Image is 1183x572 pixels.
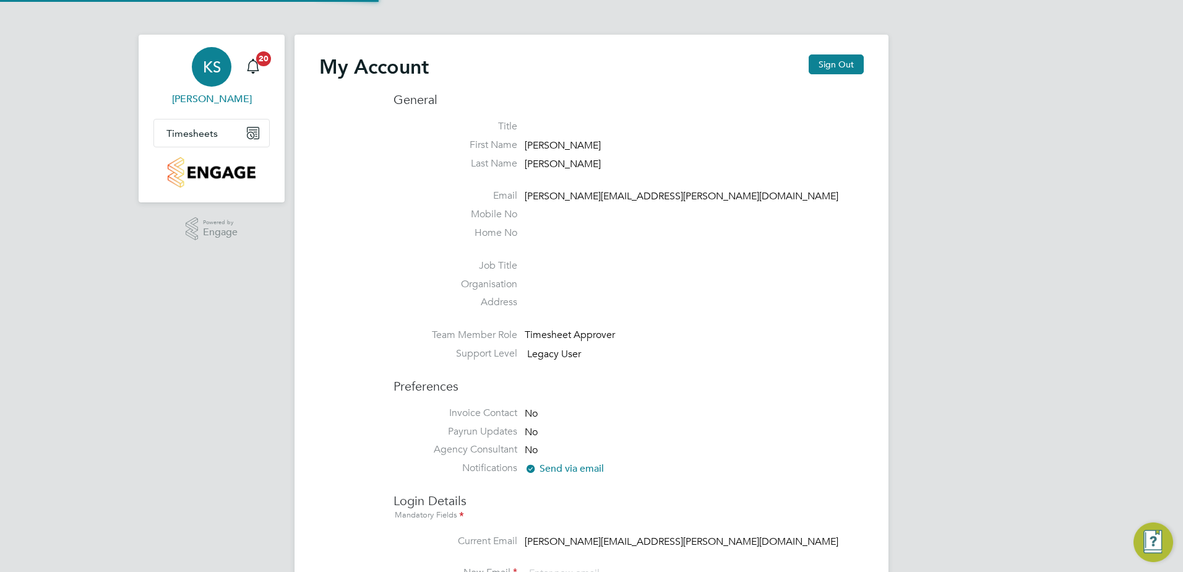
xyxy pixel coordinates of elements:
[394,278,517,291] label: Organisation
[527,348,581,360] span: Legacy User
[394,329,517,342] label: Team Member Role
[186,217,238,241] a: Powered byEngage
[203,59,221,75] span: KS
[203,217,238,228] span: Powered by
[525,444,538,457] span: No
[525,462,604,475] span: Send via email
[394,208,517,221] label: Mobile No
[394,407,517,420] label: Invoice Contact
[809,54,864,74] button: Sign Out
[394,443,517,456] label: Agency Consultant
[394,366,864,394] h3: Preferences
[394,92,864,108] h3: General
[394,120,517,133] label: Title
[394,480,864,522] h3: Login Details
[394,139,517,152] label: First Name
[525,407,538,420] span: No
[394,535,517,548] label: Current Email
[153,157,270,188] a: Go to home page
[394,462,517,475] label: Notifications
[153,47,270,106] a: KS[PERSON_NAME]
[394,296,517,309] label: Address
[154,119,269,147] button: Timesheets
[525,158,601,170] span: [PERSON_NAME]
[203,227,238,238] span: Engage
[525,329,642,342] div: Timesheet Approver
[166,128,218,139] span: Timesheets
[394,227,517,240] label: Home No
[319,54,429,79] h2: My Account
[394,259,517,272] label: Job Title
[241,47,265,87] a: 20
[394,347,517,360] label: Support Level
[139,35,285,202] nav: Main navigation
[153,92,270,106] span: Kevin Shannon
[394,425,517,438] label: Payrun Updates
[525,191,838,203] span: [PERSON_NAME][EMAIL_ADDRESS][PERSON_NAME][DOMAIN_NAME]
[525,535,838,548] span: [PERSON_NAME][EMAIL_ADDRESS][PERSON_NAME][DOMAIN_NAME]
[394,509,864,522] div: Mandatory Fields
[1134,522,1173,562] button: Engage Resource Center
[525,139,601,152] span: [PERSON_NAME]
[525,426,538,438] span: No
[256,51,271,66] span: 20
[394,189,517,202] label: Email
[168,157,255,188] img: countryside-properties-logo-retina.png
[394,157,517,170] label: Last Name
